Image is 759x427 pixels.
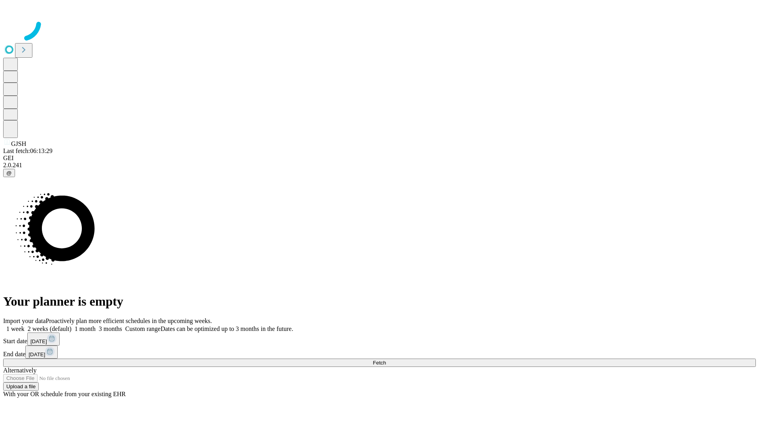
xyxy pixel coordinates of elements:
[3,317,46,324] span: Import your data
[28,325,72,332] span: 2 weeks (default)
[373,360,386,366] span: Fetch
[125,325,160,332] span: Custom range
[25,346,58,359] button: [DATE]
[11,140,26,147] span: GJSH
[28,351,45,357] span: [DATE]
[3,162,756,169] div: 2.0.241
[3,391,126,397] span: With your OR schedule from your existing EHR
[6,170,12,176] span: @
[75,325,96,332] span: 1 month
[160,325,293,332] span: Dates can be optimized up to 3 months in the future.
[3,382,39,391] button: Upload a file
[99,325,122,332] span: 3 months
[46,317,212,324] span: Proactively plan more efficient schedules in the upcoming weeks.
[3,333,756,346] div: Start date
[3,359,756,367] button: Fetch
[3,169,15,177] button: @
[3,155,756,162] div: GEI
[30,338,47,344] span: [DATE]
[6,325,25,332] span: 1 week
[3,367,36,374] span: Alternatively
[3,147,53,154] span: Last fetch: 06:13:29
[3,294,756,309] h1: Your planner is empty
[27,333,60,346] button: [DATE]
[3,346,756,359] div: End date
